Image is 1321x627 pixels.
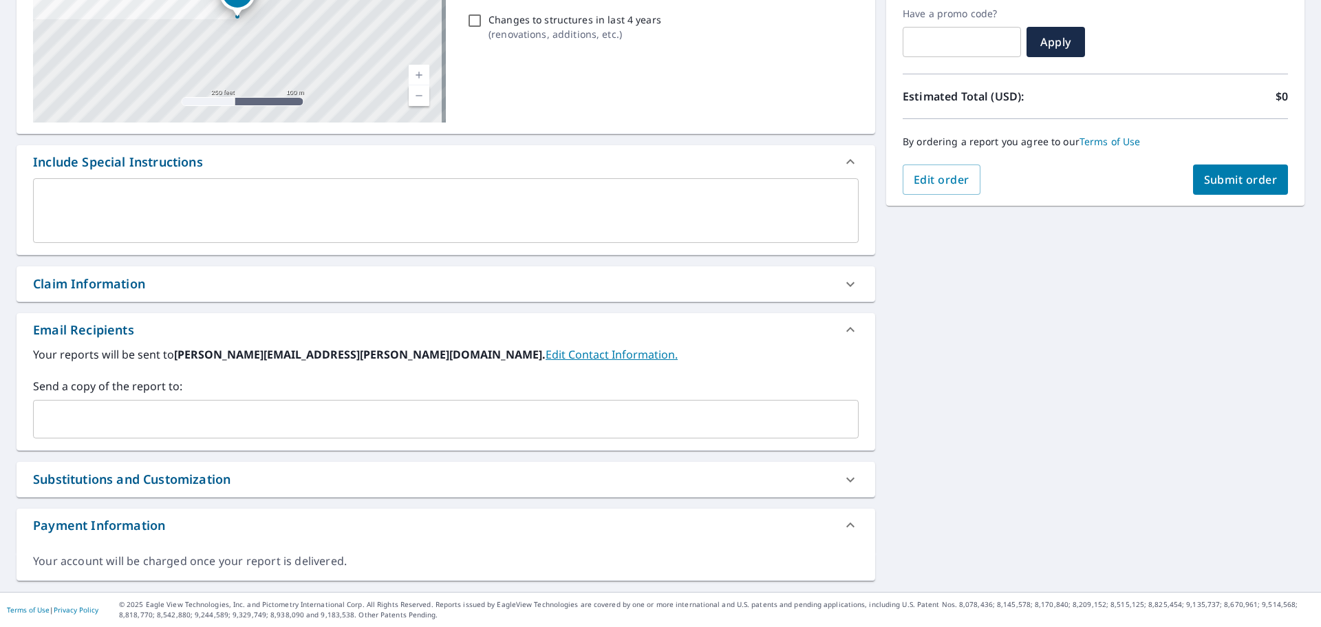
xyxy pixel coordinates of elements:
div: Substitutions and Customization [33,470,230,489]
div: Include Special Instructions [17,145,875,178]
p: $0 [1276,88,1288,105]
a: Terms of Use [1080,135,1141,148]
label: Your reports will be sent to [33,346,859,363]
div: Payment Information [17,509,875,542]
div: Claim Information [33,275,145,293]
b: [PERSON_NAME][EMAIL_ADDRESS][PERSON_NAME][DOMAIN_NAME]. [174,347,546,362]
div: Payment Information [33,516,165,535]
a: EditContactInfo [546,347,678,362]
label: Have a promo code? [903,8,1021,20]
span: Apply [1038,34,1074,50]
p: ( renovations, additions, etc. ) [488,27,661,41]
button: Apply [1027,27,1085,57]
div: Include Special Instructions [33,153,203,171]
span: Edit order [914,172,969,187]
p: | [7,606,98,614]
p: By ordering a report you agree to our [903,136,1288,148]
div: Email Recipients [17,313,875,346]
div: Your account will be charged once your report is delivered. [33,553,859,569]
div: Claim Information [17,266,875,301]
a: Terms of Use [7,605,50,615]
div: Email Recipients [33,321,134,339]
p: © 2025 Eagle View Technologies, Inc. and Pictometry International Corp. All Rights Reserved. Repo... [119,599,1314,620]
a: Privacy Policy [54,605,98,615]
a: Current Level 17, Zoom In [409,65,429,85]
a: Current Level 17, Zoom Out [409,85,429,106]
p: Changes to structures in last 4 years [488,12,661,27]
label: Send a copy of the report to: [33,378,859,394]
div: Substitutions and Customization [17,462,875,497]
button: Submit order [1193,164,1289,195]
span: Submit order [1204,172,1278,187]
button: Edit order [903,164,980,195]
p: Estimated Total (USD): [903,88,1095,105]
